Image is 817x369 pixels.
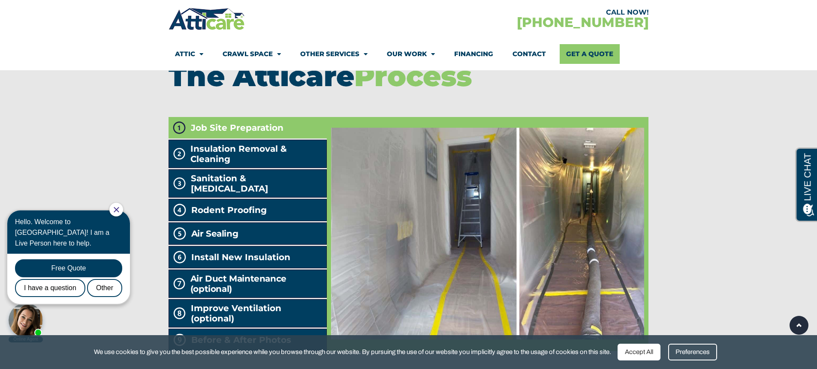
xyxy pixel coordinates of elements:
span: Opens a chat window [21,7,69,18]
div: CALL NOW! [409,9,649,16]
span: Job Site Preparation [191,123,283,133]
a: Crawl Space [223,44,281,64]
a: Attic [175,44,203,64]
h2: Air Sealing [191,228,238,239]
span: Before & After Photos [191,335,291,345]
nav: Menu [175,44,642,64]
span: Improve Ventilation (optional) [191,303,323,324]
a: Our Work [387,44,435,64]
div: Preferences [668,344,717,360]
div: Accept All [618,344,660,360]
a: Other Services [300,44,368,64]
h2: Air Duct Maintenance (optional) [190,273,323,294]
h2: The Atticare [169,62,649,90]
iframe: Chat Invitation [4,202,142,343]
span: Process [354,59,472,93]
span: Insulation Removal & Cleaning [190,144,323,164]
a: Contact [513,44,546,64]
span: Sanitation & [MEDICAL_DATA] [191,173,323,194]
span: We use cookies to give you the best possible experience while you browse through our website. By ... [94,347,611,357]
span: Install New Insulation [191,252,290,262]
a: Financing [454,44,493,64]
span: Rodent Proofing [191,205,267,215]
a: Get A Quote [560,44,620,64]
